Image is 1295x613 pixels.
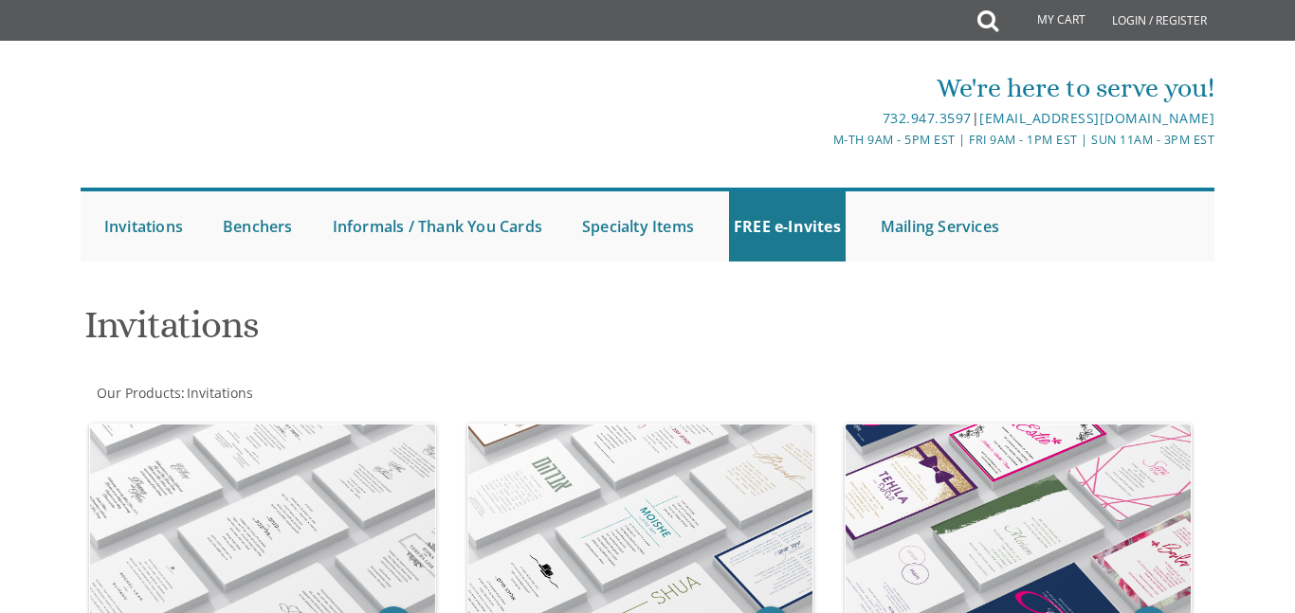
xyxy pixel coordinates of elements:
a: [EMAIL_ADDRESS][DOMAIN_NAME] [979,109,1214,127]
a: Invitations [185,384,253,402]
div: | [460,107,1215,130]
div: We're here to serve you! [460,69,1215,107]
div: : [81,384,647,403]
a: Mailing Services [876,191,1004,261]
h1: Invitations [84,304,827,360]
a: Our Products [95,384,181,402]
a: FREE e-Invites [729,191,846,261]
span: Invitations [187,384,253,402]
a: 732.947.3597 [883,109,972,127]
a: Benchers [218,191,298,261]
a: My Cart [996,2,1099,40]
a: Specialty Items [577,191,699,261]
div: M-Th 9am - 5pm EST | Fri 9am - 1pm EST | Sun 11am - 3pm EST [460,130,1215,150]
a: Invitations [100,191,188,261]
a: Informals / Thank You Cards [328,191,547,261]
